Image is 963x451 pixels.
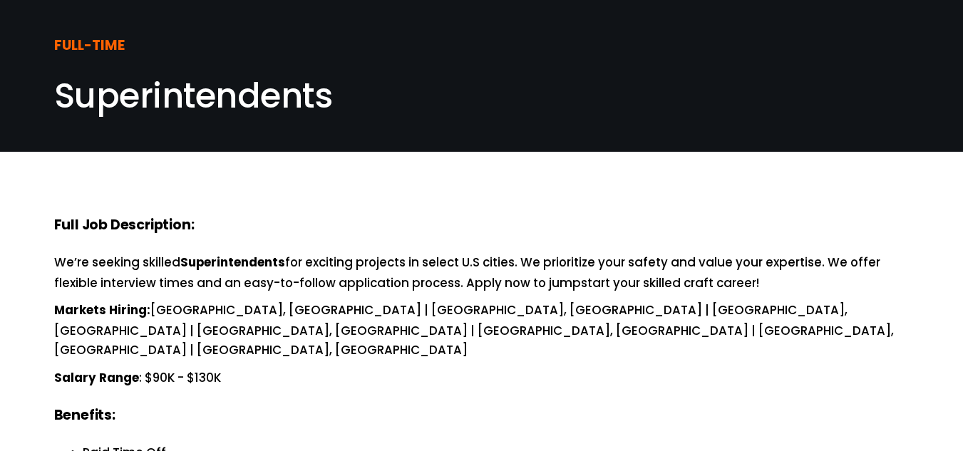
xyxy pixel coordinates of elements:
[180,253,285,274] strong: Superintendents
[54,368,910,389] p: : $90K - $130K
[54,253,910,293] p: We’re seeking skilled for exciting projects in select U.S cities. We prioritize your safety and v...
[54,35,125,58] strong: FULL-TIME
[54,368,139,389] strong: Salary Range
[54,301,150,321] strong: Markets Hiring:
[54,405,115,428] strong: Benefits:
[54,214,195,238] strong: Full Job Description:
[54,301,910,360] p: [GEOGRAPHIC_DATA], [GEOGRAPHIC_DATA] | [GEOGRAPHIC_DATA], [GEOGRAPHIC_DATA] | [GEOGRAPHIC_DATA], ...
[54,72,333,120] span: Superintendents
